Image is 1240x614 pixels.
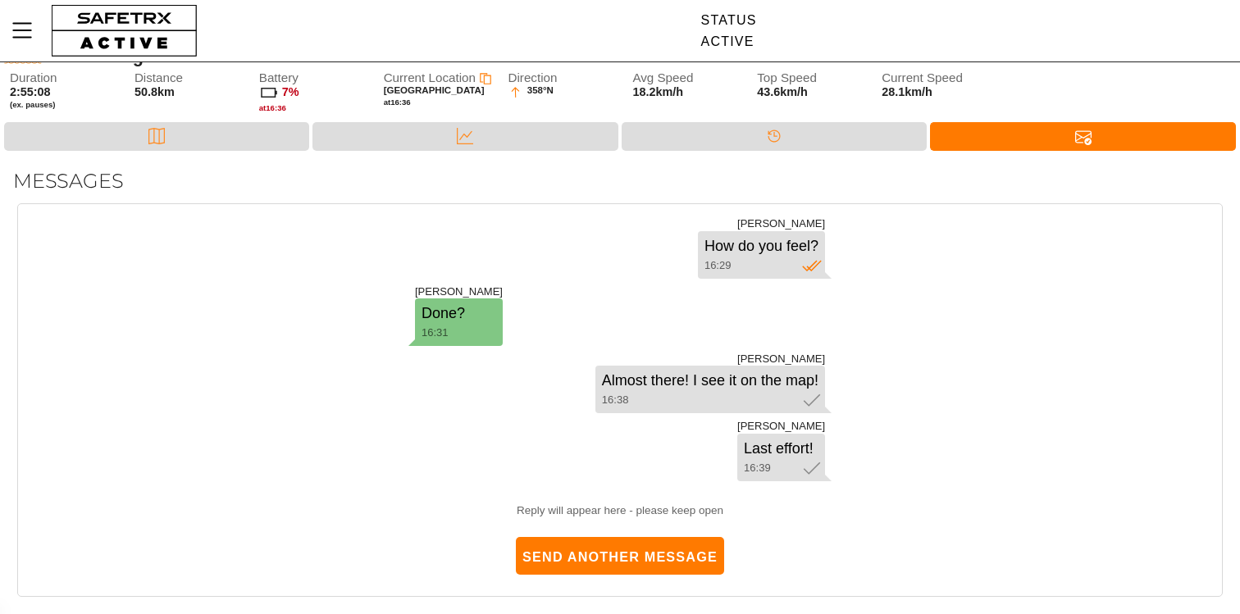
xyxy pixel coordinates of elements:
[701,34,757,49] div: Active
[259,71,364,85] span: Battery
[312,122,618,151] div: Data
[282,85,299,98] span: 7%
[384,70,476,84] span: Current Location
[547,85,554,99] span: N
[757,85,808,98] span: 43.6km/h
[13,168,1227,193] h2: Messages
[4,122,309,151] div: Map
[882,85,987,99] span: 28.1km/h
[632,71,737,85] span: Avg Speed
[522,539,718,575] span: Send Another Message
[527,85,547,99] span: 358°
[516,537,724,575] button: Send Another Message
[632,85,683,98] span: 18.2km/h
[704,259,732,272] span: 16:29
[508,71,613,85] span: Direction
[422,305,496,323] div: Done?
[757,71,862,85] span: Top Speed
[384,98,411,107] span: at 16:36
[744,462,771,475] span: 16:39
[704,238,818,256] div: How do you feel?
[10,71,115,85] span: Duration
[622,122,927,151] div: Timeline
[134,71,239,85] span: Distance
[595,352,825,366] div: [PERSON_NAME]
[134,85,175,98] span: 50.8km
[744,440,818,458] div: Last effort!
[259,103,286,112] span: at 16:36
[602,372,818,390] div: Almost there! I see it on the map!
[422,326,449,339] span: 16:31
[698,217,825,231] div: [PERSON_NAME]
[10,85,51,98] span: 2:55:08
[930,122,1236,151] div: Messages
[10,100,115,110] span: (ex. pauses)
[415,503,825,518] div: Reply will appear here - please keep open
[384,85,485,95] span: [GEOGRAPHIC_DATA]
[882,71,987,85] span: Current Speed
[602,393,629,407] span: 16:38
[415,285,503,299] div: [PERSON_NAME]
[701,13,757,28] div: Status
[737,420,825,434] div: [PERSON_NAME]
